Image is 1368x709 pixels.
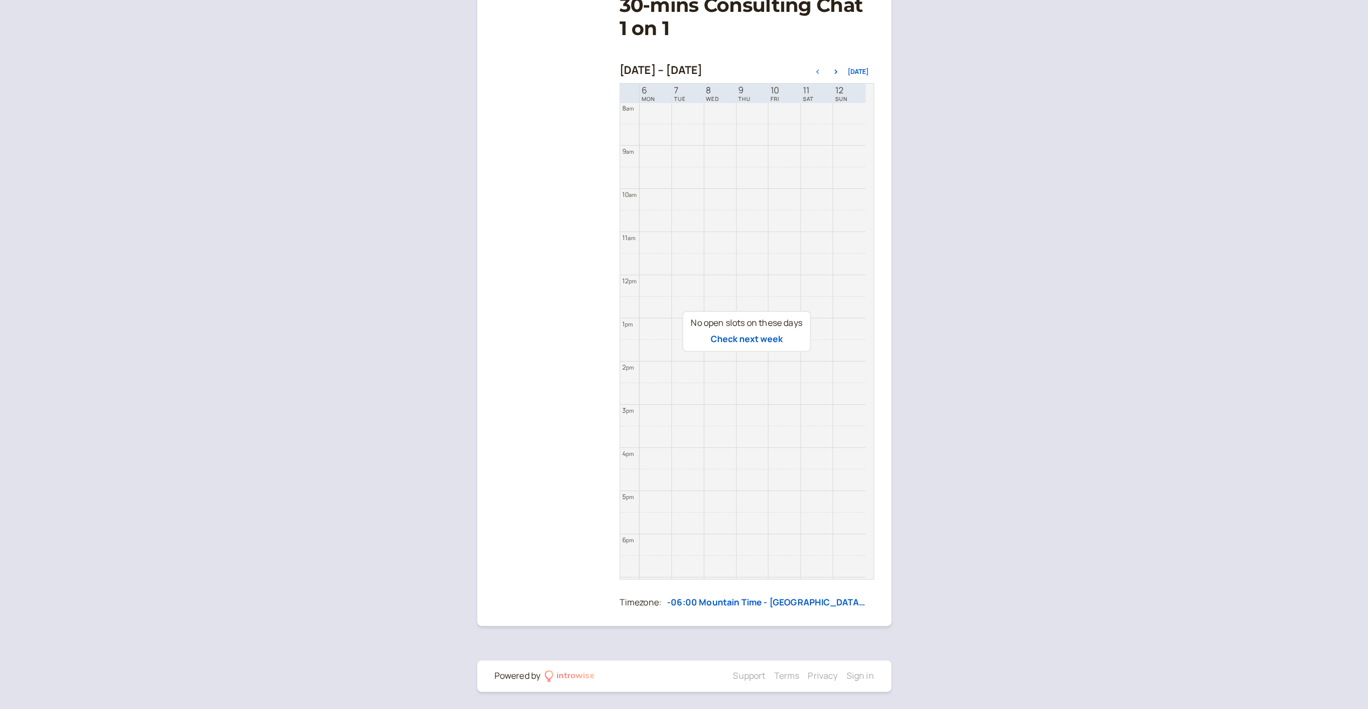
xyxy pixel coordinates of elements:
[620,64,703,77] h2: [DATE] – [DATE]
[808,670,837,681] a: Privacy
[848,68,869,76] button: [DATE]
[620,596,662,610] div: Timezone:
[556,669,594,683] div: introwise
[494,669,541,683] div: Powered by
[710,334,782,344] button: Check next week
[774,670,799,681] a: Terms
[691,316,802,330] div: No open slots on these days
[545,669,595,683] a: introwise
[846,670,874,681] a: Sign in
[733,670,765,681] a: Support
